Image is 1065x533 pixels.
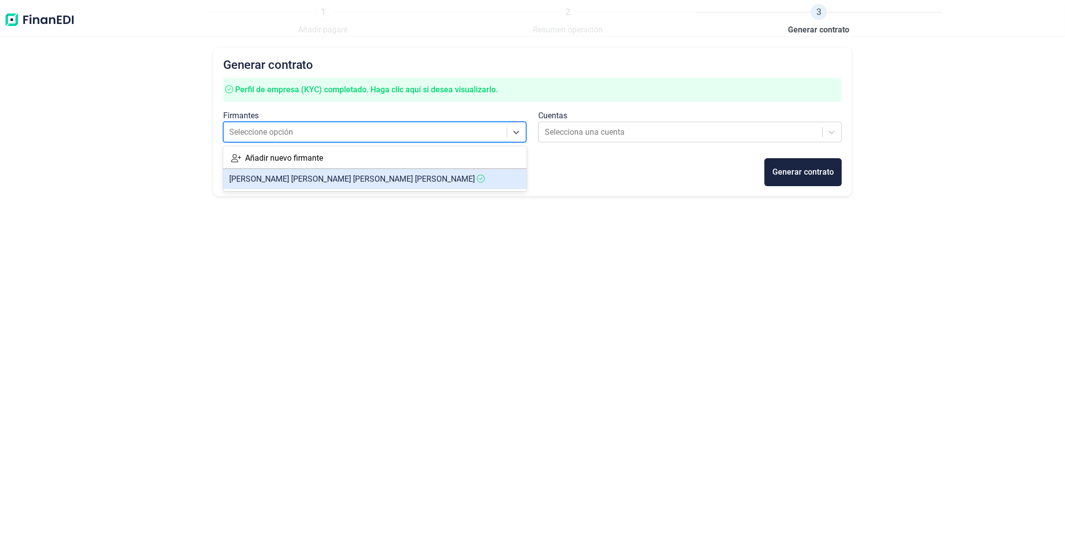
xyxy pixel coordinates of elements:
span: [PERSON_NAME] [PERSON_NAME] [PERSON_NAME] [PERSON_NAME] [229,174,475,184]
span: Generar contrato [788,24,850,36]
button: Generar contrato [764,158,842,186]
img: Logo de aplicación [4,4,75,36]
h2: Generar contrato [223,58,842,72]
div: Añadir nuevo firmante [223,148,527,168]
span: Perfil de empresa (KYC) completado. Haga clic aquí si desea visualizarlo. [235,85,498,94]
button: Añadir nuevo firmante [223,148,331,168]
span: 3 [811,4,827,20]
div: Generar contrato [772,166,834,178]
div: Añadir nuevo firmante [245,152,323,164]
div: Cuentas [538,110,842,122]
a: 3Generar contrato [788,4,850,36]
div: Firmantes [223,110,527,122]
